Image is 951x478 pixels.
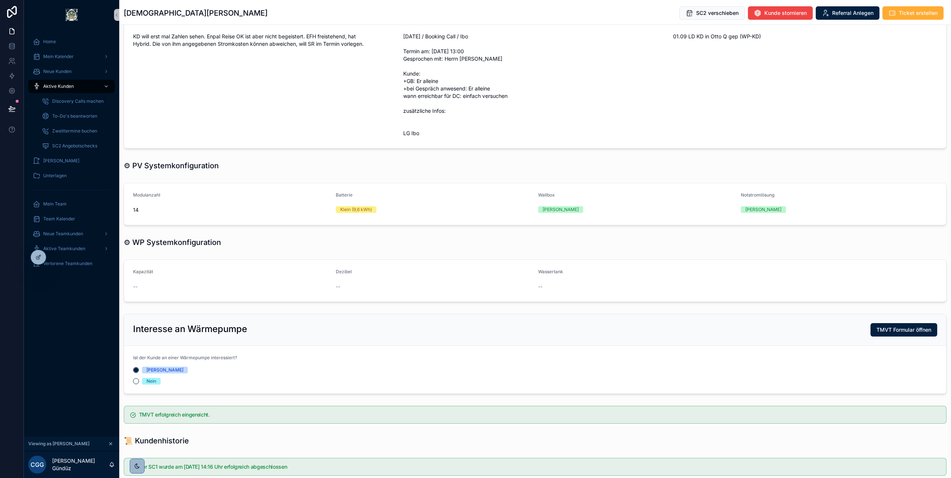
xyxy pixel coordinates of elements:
[52,98,104,104] span: Discovery Calls machen
[43,173,67,179] span: Unterlagen
[43,246,85,252] span: Aktive Teamkunden
[871,323,937,337] button: TMVT Formular öffnen
[43,54,74,60] span: Mein Kalender
[745,206,781,213] div: [PERSON_NAME]
[31,460,44,469] span: CGG
[37,139,115,153] a: SC2 Angebotschecks
[28,154,115,168] a: [PERSON_NAME]
[28,212,115,226] a: Team Kalender
[43,83,74,89] span: Aktive Kunden
[139,412,940,417] h5: TMVT erfolgreich eingereicht.
[133,192,160,198] span: Modulanzahl
[24,30,119,280] div: scrollable content
[43,231,83,237] span: Neue Teamkunden
[28,169,115,182] a: Unterlagen
[124,160,219,171] h1: ⚙ PV Systemkonfiguration
[748,6,813,20] button: Kunde stornieren
[146,367,183,373] div: [PERSON_NAME]
[28,50,115,63] a: Mein Kalender
[832,9,873,17] span: Referral Anlegen
[43,39,56,45] span: Home
[336,269,352,274] span: Dezibel
[43,201,67,207] span: Mein Team
[696,9,739,17] span: SC2 verschieben
[37,109,115,123] a: To-Do's beantworten
[124,436,189,446] h1: 📜 Kundenhistorie
[124,8,268,18] h1: [DEMOGRAPHIC_DATA][PERSON_NAME]
[28,80,115,93] a: Aktive Kunden
[133,283,138,290] span: --
[899,9,938,17] span: Ticket erstellen
[37,95,115,108] a: Discovery Calls machen
[679,6,745,20] button: SC2 verschieben
[336,192,353,198] span: Batterie
[66,9,78,21] img: App logo
[28,441,89,447] span: Viewing as [PERSON_NAME]
[133,269,153,274] span: Kapazität
[133,206,330,214] span: 14
[43,68,72,74] span: Neue Kunden
[52,113,97,119] span: To-Do's beantworten
[37,124,115,138] a: Zweittermine buchen
[336,283,340,290] span: --
[882,6,944,20] button: Ticket erstellen
[133,33,397,48] span: KD will erst mal Zahlen sehen. Enpal Reise OK ist aber nicht begeistert. EFH freistehend, hat Hyb...
[43,158,79,164] span: [PERSON_NAME]
[340,206,372,213] div: Klein (9,6 kWh)
[133,355,237,360] span: Ist der Kunde an einer Wärmepumpe interessiert?
[28,65,115,78] a: Neue Kunden
[28,197,115,211] a: Mein Team
[28,35,115,48] a: Home
[139,464,940,469] h5: Der SC1 wurde am 29.8.2025 14:16 Uhr erfolgreich abgeschlossen
[43,216,75,222] span: Team Kalender
[28,227,115,240] a: Neue Teamkunden
[538,283,543,290] span: --
[28,242,115,255] a: Aktive Teamkunden
[816,6,879,20] button: Referral Anlegen
[43,261,92,267] span: Verlorene Teamkunden
[124,237,221,248] h1: ⚙ WP Systemkonfiguration
[133,323,247,335] h2: Interesse an Wärmepumpe
[538,269,563,274] span: Wassertank
[52,457,109,472] p: [PERSON_NAME] Gündüz
[146,378,156,385] div: Nein
[673,33,937,40] span: 01.09 LD KD in Otto Q gep (WP-KD)
[538,192,555,198] span: Wallbox
[741,192,774,198] span: Notstromlösung
[543,206,579,213] div: [PERSON_NAME]
[52,128,97,134] span: Zweittermine buchen
[52,143,97,149] span: SC2 Angebotschecks
[403,33,667,137] span: [DATE] / Booking Call / Ibo Termin am: [DATE] 13:00 Gesprochen mit: Herrn [PERSON_NAME] Kunde: +G...
[28,257,115,270] a: Verlorene Teamkunden
[764,9,807,17] span: Kunde stornieren
[876,326,931,334] span: TMVT Formular öffnen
